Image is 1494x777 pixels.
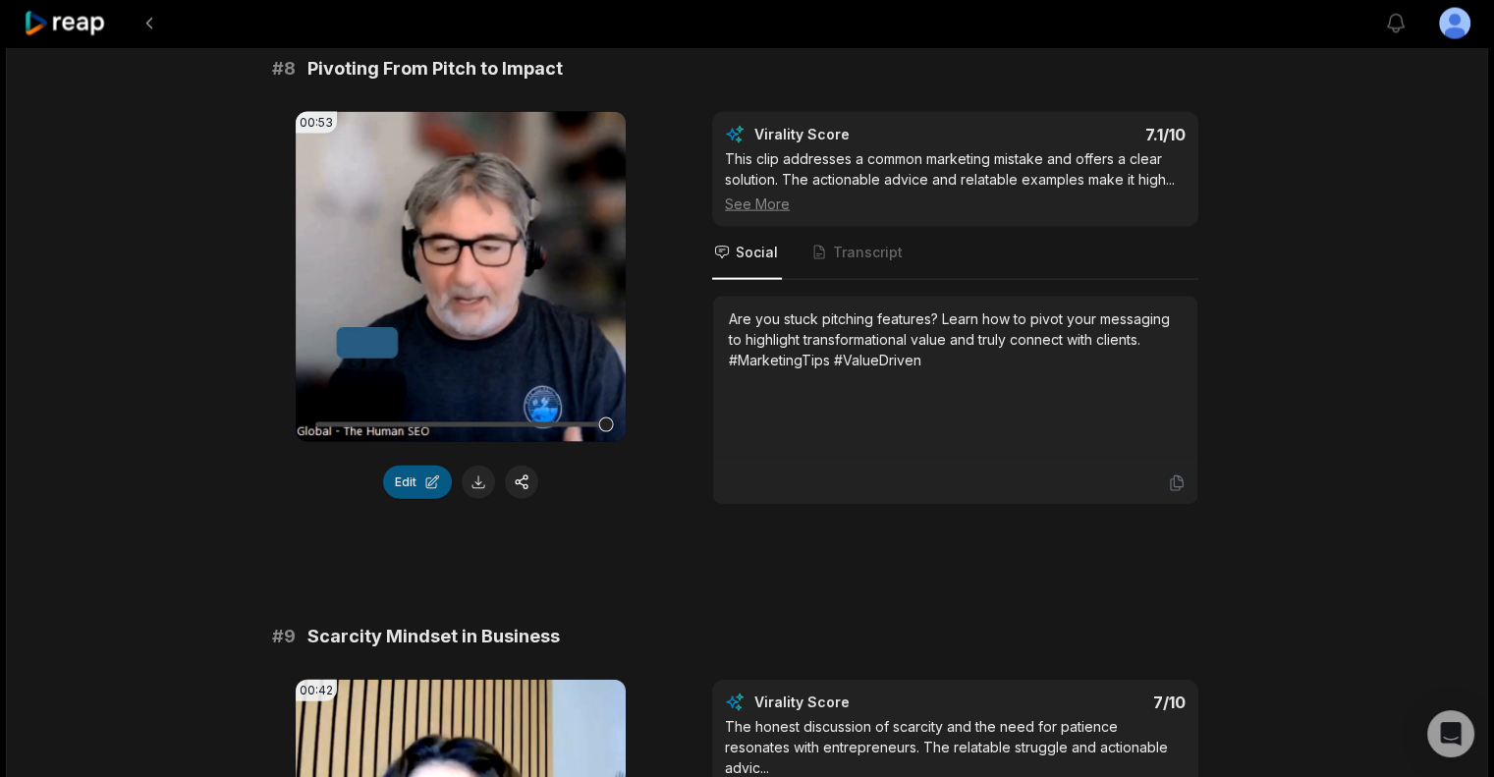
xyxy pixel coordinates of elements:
[307,55,563,83] span: Pivoting From Pitch to Impact
[754,693,966,712] div: Virality Score
[383,466,452,499] button: Edit
[754,125,966,144] div: Virality Score
[307,623,560,650] span: Scarcity Mindset in Business
[296,112,626,442] video: Your browser does not support mp4 format.
[1427,710,1474,757] div: Open Intercom Messenger
[725,148,1186,214] div: This clip addresses a common marketing mistake and offers a clear solution. The actionable advice...
[729,308,1182,370] div: Are you stuck pitching features? Learn how to pivot your messaging to highlight transformational ...
[833,243,903,262] span: Transcript
[712,227,1198,280] nav: Tabs
[272,55,296,83] span: # 8
[272,623,296,650] span: # 9
[975,125,1187,144] div: 7.1 /10
[975,693,1187,712] div: 7 /10
[725,194,1186,214] div: See More
[736,243,778,262] span: Social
